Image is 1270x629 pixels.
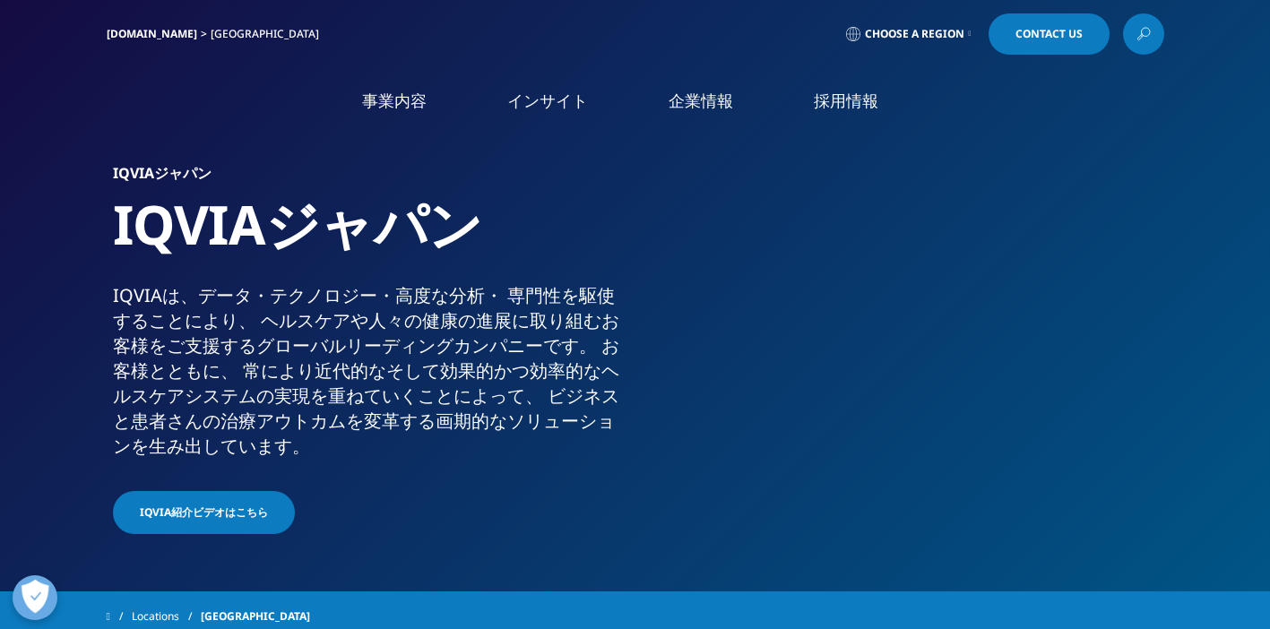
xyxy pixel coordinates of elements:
img: 873_asian-businesspeople-meeting-in-office.jpg [678,166,1157,524]
a: [DOMAIN_NAME] [107,26,197,41]
div: IQVIAは、​データ・​テクノロジー・​高度な​分析・​ 専門性を​駆使する​ことに​より、​ ヘルスケアや​人々の​健康の​進展に​取り組む​お客様を​ご支援​する​グローバル​リーディング... [113,283,628,459]
button: 優先設定センターを開く [13,575,57,620]
h6: IQVIAジャパン [113,166,628,191]
span: Contact Us [1015,29,1083,39]
div: [GEOGRAPHIC_DATA] [211,27,326,41]
a: Contact Us [989,13,1110,55]
a: インサイト [507,90,588,112]
a: 企業情報 [669,90,733,112]
a: 事業内容 [362,90,427,112]
span: IQVIA紹介ビデオはこちら [140,504,268,521]
h1: IQVIAジャパン [113,191,628,283]
a: 採用情報 [814,90,878,112]
a: IQVIA紹介ビデオはこちら [113,491,295,534]
span: Choose a Region [865,27,964,41]
nav: Primary [257,63,1164,148]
